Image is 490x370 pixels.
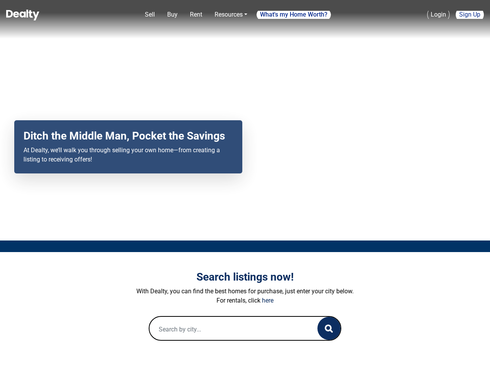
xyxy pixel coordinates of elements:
[149,317,302,341] input: Search by city...
[23,146,233,164] p: At Dealty, we’ll walk you through selling your own home—from creating a listing to receiving offers!
[187,7,205,22] a: Rent
[211,7,250,22] a: Resources
[31,271,459,284] h3: Search listings now!
[164,7,181,22] a: Buy
[6,10,39,20] img: Dealty - Buy, Sell & Rent Homes
[257,8,331,21] a: What's my Home Worth?
[464,344,482,362] iframe: Intercom live chat
[31,287,459,296] p: With Dealty, you can find the best homes for purchase, just enter your city below.
[23,129,233,143] h2: Ditch the Middle Man, Pocket the Savings
[142,7,158,22] a: Sell
[456,7,484,23] a: Sign Up
[262,297,274,304] a: here
[31,296,459,305] p: For rentals, click
[427,7,450,23] a: Login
